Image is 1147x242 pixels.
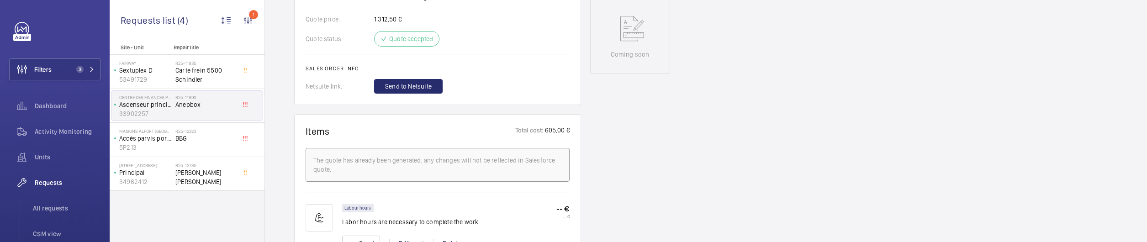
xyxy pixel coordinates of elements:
[175,168,236,186] span: [PERSON_NAME] [PERSON_NAME]
[34,65,52,74] span: Filters
[175,60,236,66] h2: R25-11835
[119,163,172,168] p: [STREET_ADDRESS]
[33,204,100,213] span: All requests
[76,66,84,73] span: 3
[119,60,172,66] p: FAIRWAY
[9,58,100,80] button: Filters3
[119,109,172,118] p: 33902257
[110,44,170,51] p: Site - Unit
[119,177,172,186] p: 34962412
[35,153,100,162] span: Units
[33,229,100,238] span: CSM view
[119,95,172,100] p: Centre des finances publiques - Melun
[374,79,443,94] button: Send to Netsuite
[119,128,172,134] p: MAISONS ALFORT [GEOGRAPHIC_DATA]
[174,44,234,51] p: Repair title
[175,66,236,84] span: Carte frein 5500 Schindler
[175,100,236,109] span: Anepbox
[119,75,172,84] p: 53491729
[611,50,649,59] p: Coming soon
[556,204,570,214] p: -- €
[175,134,236,143] span: BBG
[121,15,177,26] span: Requests list
[306,126,330,137] h1: Items
[35,101,100,110] span: Dashboard
[342,217,480,226] p: Labor hours are necessary to complete the work.
[556,214,570,219] p: -- €
[344,206,371,210] p: Labour hours
[35,178,100,187] span: Requests
[119,143,172,152] p: 5P213
[385,82,432,91] span: Send to Netsuite
[306,65,570,72] h2: Sales order info
[175,95,236,100] h2: R25-11890
[175,128,236,134] h2: R25-12323
[119,134,172,143] p: Accès parvis porte gauche
[35,127,100,136] span: Activity Monitoring
[544,126,570,137] p: 605,00 €
[313,156,562,174] div: The quote has already been generated; any changes will not be reflected in Salesforce quote.
[306,204,333,231] img: muscle-sm.svg
[515,126,544,137] p: Total cost:
[119,168,172,177] p: Principal
[175,163,236,168] h2: R25-12735
[119,100,172,109] p: Ascenseur principal
[119,66,172,75] p: Sextuplex D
